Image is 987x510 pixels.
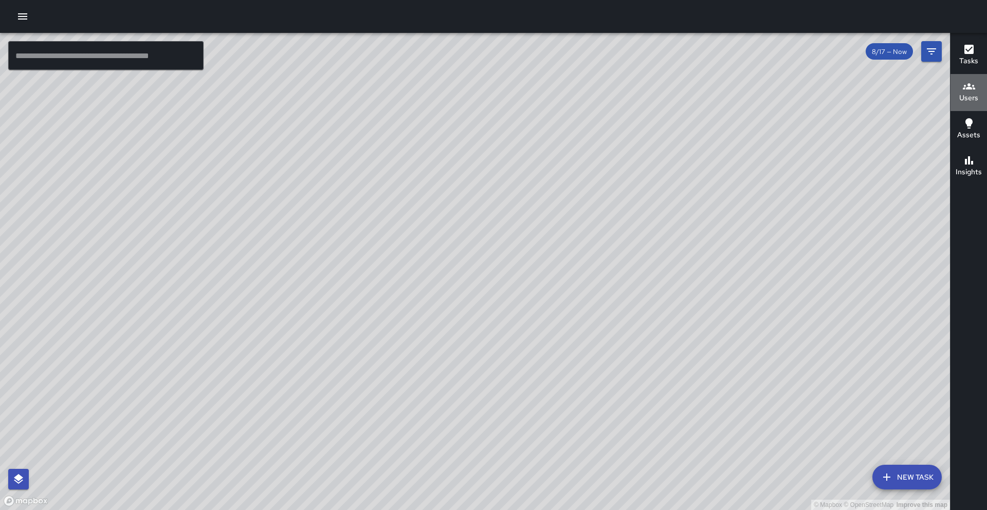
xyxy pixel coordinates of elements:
h6: Assets [957,130,980,141]
span: 8/17 — Now [866,47,913,56]
h6: Tasks [959,56,978,67]
button: Filters [921,41,942,62]
button: Tasks [951,37,987,74]
button: Assets [951,111,987,148]
h6: Insights [956,167,982,178]
h6: Users [959,93,978,104]
button: New Task [872,465,942,489]
button: Insights [951,148,987,185]
button: Users [951,74,987,111]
